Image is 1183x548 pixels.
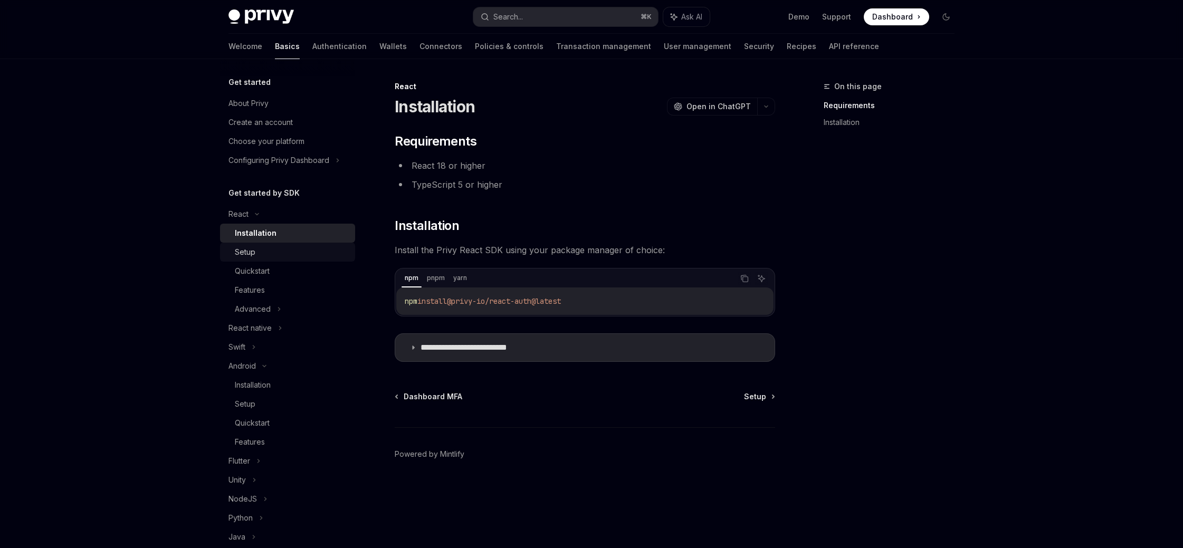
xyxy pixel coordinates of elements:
a: Features [220,432,355,451]
div: Android [228,360,256,372]
div: React native [228,322,272,334]
button: Search...⌘K [473,7,658,26]
div: Search... [493,11,523,23]
a: Quickstart [220,414,355,432]
img: dark logo [228,9,294,24]
span: npm [405,296,417,306]
a: API reference [829,34,879,59]
a: Connectors [419,34,462,59]
h5: Get started [228,76,271,89]
a: Features [220,281,355,300]
div: Unity [228,474,246,486]
div: Flutter [228,455,250,467]
a: Transaction management [556,34,651,59]
a: Installation [220,376,355,395]
span: Dashboard [872,12,913,22]
a: Setup [744,391,774,402]
button: Ask AI [663,7,710,26]
div: Quickstart [235,417,270,429]
a: User management [664,34,731,59]
div: Advanced [235,303,271,315]
h1: Installation [395,97,475,116]
a: Security [744,34,774,59]
div: Swift [228,341,245,353]
div: Choose your platform [228,135,304,148]
a: Powered by Mintlify [395,449,464,459]
span: Requirements [395,133,476,150]
span: Install the Privy React SDK using your package manager of choice: [395,243,775,257]
a: Installation [824,114,963,131]
button: Toggle dark mode [938,8,955,25]
span: Open in ChatGPT [686,101,751,112]
div: yarn [450,272,470,284]
button: Copy the contents from the code block [738,272,751,285]
span: ⌘ K [641,13,652,21]
a: Quickstart [220,262,355,281]
div: Python [228,512,253,524]
span: Installation [395,217,459,234]
div: React [395,81,775,92]
a: Requirements [824,97,963,114]
button: Ask AI [755,272,768,285]
span: @privy-io/react-auth@latest [447,296,561,306]
div: Quickstart [235,265,270,277]
a: Recipes [787,34,816,59]
div: Configuring Privy Dashboard [228,154,329,167]
a: Support [822,12,851,22]
div: Setup [235,246,255,258]
a: About Privy [220,94,355,113]
span: install [417,296,447,306]
div: npm [402,272,422,284]
div: Create an account [228,116,293,129]
a: Basics [275,34,300,59]
span: Setup [744,391,766,402]
a: Wallets [379,34,407,59]
h5: Get started by SDK [228,187,300,199]
a: Policies & controls [475,34,543,59]
div: Java [228,531,245,543]
a: Setup [220,243,355,262]
span: On this page [834,80,882,93]
a: Choose your platform [220,132,355,151]
li: TypeScript 5 or higher [395,177,775,192]
div: React [228,208,249,220]
a: Dashboard [864,8,929,25]
a: Demo [788,12,809,22]
div: Installation [235,227,276,239]
a: Authentication [312,34,367,59]
a: Installation [220,224,355,243]
button: Open in ChatGPT [667,98,757,116]
div: NodeJS [228,493,257,505]
span: Dashboard MFA [404,391,462,402]
div: About Privy [228,97,269,110]
li: React 18 or higher [395,158,775,173]
div: Setup [235,398,255,410]
div: Installation [235,379,271,391]
div: Features [235,284,265,296]
span: Ask AI [681,12,702,22]
div: pnpm [424,272,448,284]
a: Dashboard MFA [396,391,462,402]
a: Setup [220,395,355,414]
a: Create an account [220,113,355,132]
a: Welcome [228,34,262,59]
div: Features [235,436,265,448]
